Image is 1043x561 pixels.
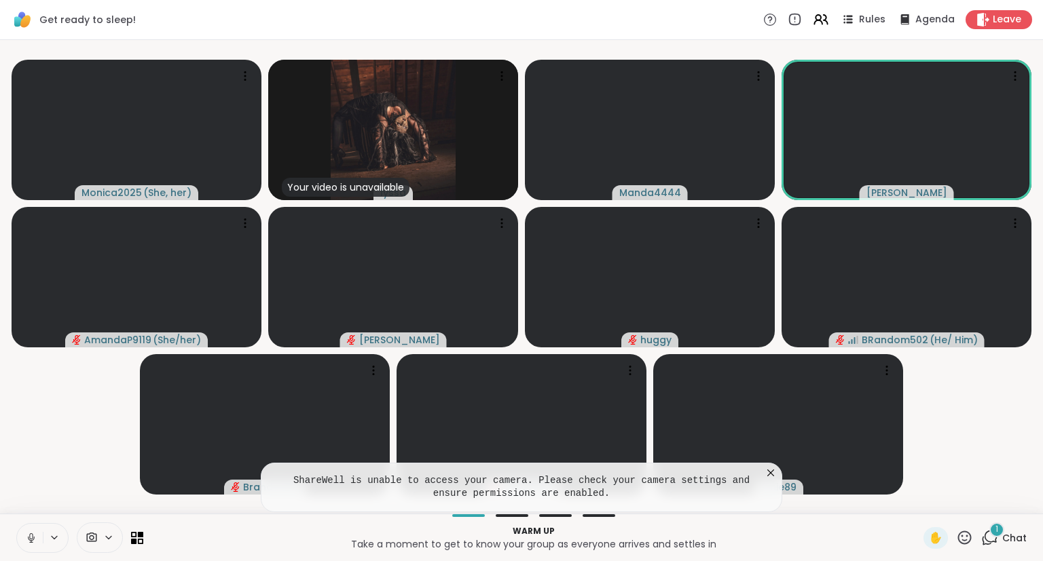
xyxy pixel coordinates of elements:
span: Chat [1002,531,1027,545]
span: Brandon84 [243,480,299,494]
span: Monica2025 [81,186,142,199]
p: Warm up [151,525,915,537]
span: Rules [859,13,885,26]
div: Your video is unavailable [282,178,409,197]
span: audio-muted [628,335,638,345]
span: Agenda [915,13,955,26]
span: Manda4444 [619,186,681,199]
span: [PERSON_NAME] [359,333,440,347]
span: audio-muted [836,335,845,345]
span: 1 [995,524,998,535]
span: Leave [993,13,1021,26]
span: ✋ [929,530,943,546]
span: audio-muted [347,335,356,345]
span: audio-muted [231,482,240,492]
span: ( She, her ) [143,186,191,199]
img: ShareWell Logomark [11,8,34,31]
span: ( He/ Him ) [930,333,978,347]
span: ( She/her ) [153,333,201,347]
span: [PERSON_NAME] [866,186,947,199]
span: audio-muted [72,335,81,345]
span: BRandom502 [862,333,928,347]
span: huggy [640,333,672,347]
span: Get ready to sleep! [39,13,136,26]
pre: ShareWell is unable to access your camera. Please check your camera settings and ensure permissio... [278,474,765,501]
span: AmandaP9119 [84,333,151,347]
p: Take a moment to get to know your group as everyone arrives and settles in [151,537,915,551]
img: lyssa [331,60,456,200]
